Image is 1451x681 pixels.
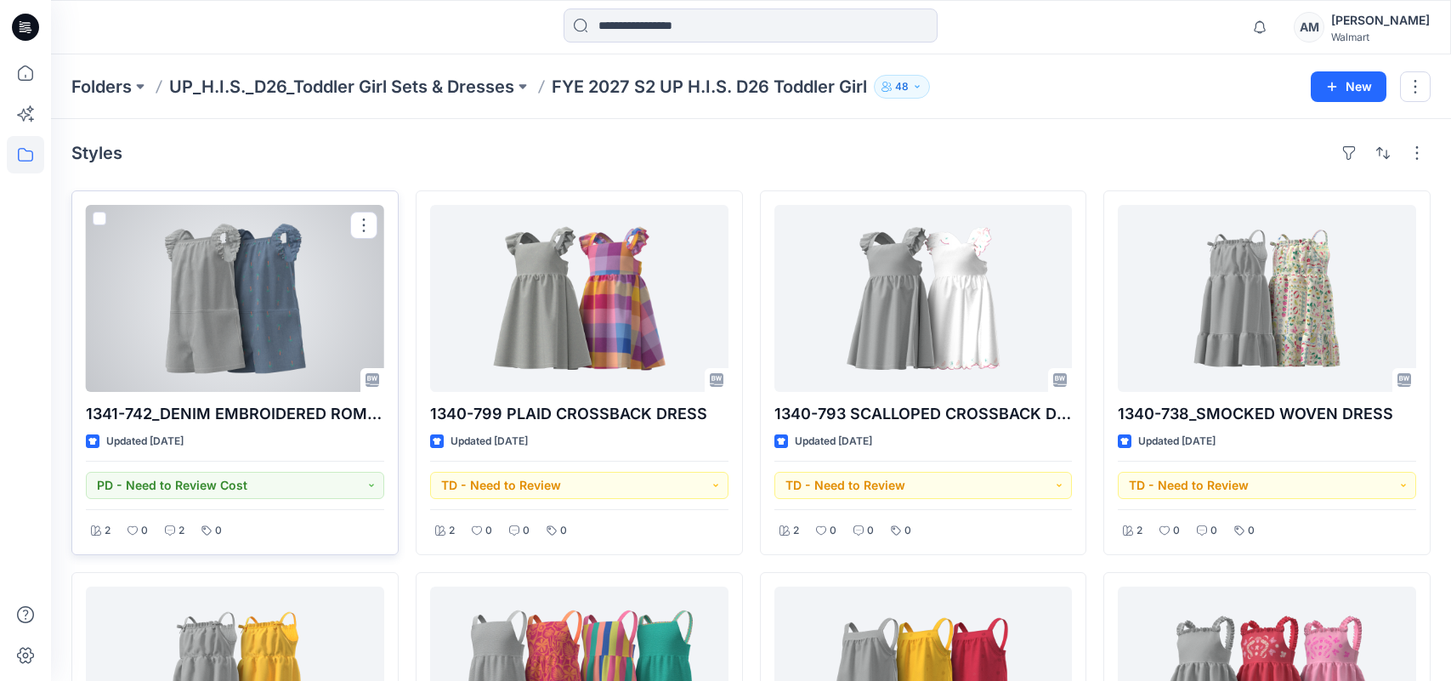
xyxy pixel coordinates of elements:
p: Updated [DATE] [795,433,872,451]
p: 0 [1210,522,1217,540]
h4: Styles [71,143,122,163]
p: 0 [215,522,222,540]
p: 2 [179,522,184,540]
p: 0 [523,522,530,540]
p: 2 [1136,522,1142,540]
p: 1340-793 SCALLOPED CROSSBACK DRESS [774,402,1073,426]
p: 0 [485,522,492,540]
p: 0 [1248,522,1255,540]
p: 0 [867,522,874,540]
p: Updated [DATE] [106,433,184,451]
div: Walmart [1331,31,1430,43]
p: 2 [105,522,111,540]
p: FYE 2027 S2 UP H.I.S. D26 Toddler Girl [552,75,867,99]
button: New [1311,71,1386,102]
p: 0 [1173,522,1180,540]
p: 1340-738_SMOCKED WOVEN DRESS [1118,402,1416,426]
p: 1341-742_DENIM EMBROIDERED ROMPER [86,402,384,426]
p: 2 [793,522,799,540]
a: UP_H.I.S._D26_Toddler Girl Sets & Dresses [169,75,514,99]
p: 0 [141,522,148,540]
a: Folders [71,75,132,99]
a: 1340-738_SMOCKED WOVEN DRESS [1118,205,1416,392]
a: 1341-742_DENIM EMBROIDERED ROMPER [86,205,384,392]
p: 2 [449,522,455,540]
p: 0 [830,522,836,540]
button: 48 [874,75,930,99]
div: AM [1294,12,1324,43]
p: 0 [560,522,567,540]
div: [PERSON_NAME] [1331,10,1430,31]
a: 1340-799 PLAID CROSSBACK DRESS [430,205,728,392]
a: 1340-793 SCALLOPED CROSSBACK DRESS [774,205,1073,392]
p: 48 [895,77,909,96]
p: Updated [DATE] [451,433,528,451]
p: 0 [904,522,911,540]
p: Updated [DATE] [1138,433,1216,451]
p: 1340-799 PLAID CROSSBACK DRESS [430,402,728,426]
